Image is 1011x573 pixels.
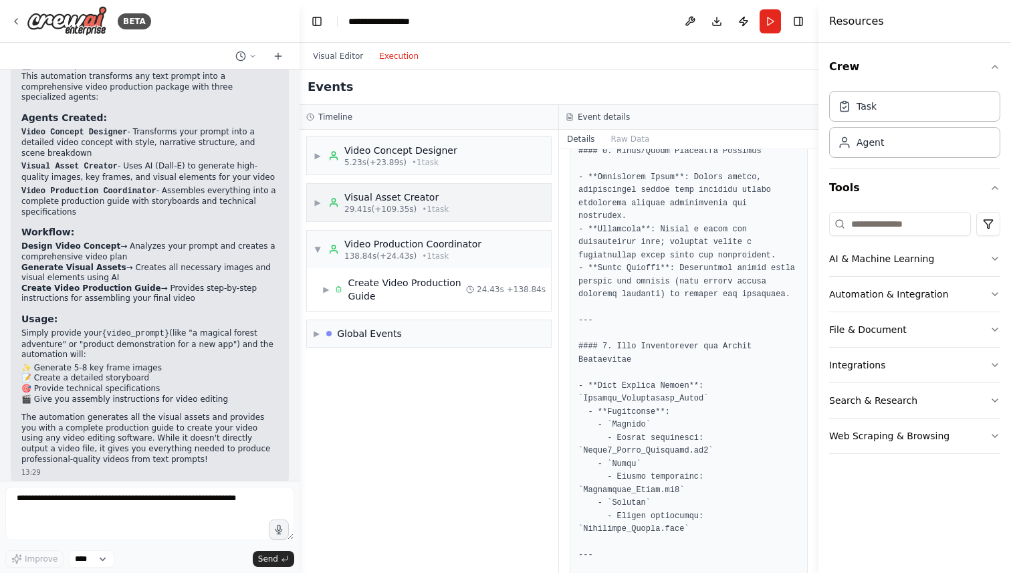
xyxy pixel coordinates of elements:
[21,384,278,394] li: 🎯 Provide technical specifications
[5,550,64,568] button: Improve
[829,169,1000,207] button: Tools
[21,263,278,283] li: → Creates all necessary images and visual elements using AI
[559,130,603,148] button: Details
[323,284,330,295] span: ▶
[829,312,1000,347] button: File & Document
[269,520,289,540] button: Click to speak your automation idea
[21,186,278,218] p: - Assembles everything into a complete production guide with storyboards and technical specificat...
[21,394,278,405] li: 🎬 Give you assembly instructions for video editing
[308,12,326,31] button: Hide left sidebar
[344,204,417,215] span: 29.41s (+109.35s)
[21,241,278,262] li: → Analyzes your prompt and creates a comprehensive video plan
[230,48,262,64] button: Switch to previous chat
[314,150,322,161] span: ▶
[21,263,126,272] strong: Generate Visual Assets
[267,48,289,64] button: Start a new chat
[314,244,322,255] span: ▼
[314,328,320,339] span: ▶
[258,554,278,564] span: Send
[21,128,127,137] code: Video Concept Designer
[829,383,1000,418] button: Search & Research
[21,161,278,183] p: - Uses AI (Dall-E) to generate high-quality images, key frames, and visual elements for your video
[829,277,1000,312] button: Automation & Integration
[21,413,278,465] p: The automation generates all the visual assets and provides you with a complete production guide ...
[344,144,457,157] div: Video Concept Designer
[422,204,449,215] span: • 1 task
[21,112,107,123] strong: Agents Created:
[21,187,156,196] code: Video Production Coordinator
[337,327,402,340] div: Global Events
[21,162,118,171] code: Visual Asset Creator
[344,191,449,204] div: Visual Asset Creator
[27,6,107,36] img: Logo
[829,86,1000,168] div: Crew
[344,157,407,168] span: 5.23s (+23.89s)
[21,373,278,384] li: 📝 Create a detailed storyboard
[21,241,120,251] strong: Design Video Concept
[829,241,1000,276] button: AI & Machine Learning
[578,112,630,122] h3: Event details
[21,363,278,374] li: ✨ Generate 5-8 key frame images
[25,554,58,564] span: Improve
[422,251,449,261] span: • 1 task
[857,136,884,149] div: Agent
[318,112,352,122] h3: Timeline
[344,251,417,261] span: 138.84s (+24.43s)
[348,276,466,303] div: Create Video Production Guide
[412,157,439,168] span: • 1 task
[21,328,278,360] p: Simply provide your (like "a magical forest adventure" or "product demonstration for a new app") ...
[314,197,322,208] span: ▶
[21,467,278,477] div: 13:29
[21,227,74,237] strong: Workflow:
[21,283,278,304] li: → Provides step-by-step instructions for assembling your final video
[344,237,481,251] div: Video Production Coordinator
[477,284,504,295] span: 24.43s
[371,48,427,64] button: Execution
[829,348,1000,382] button: Integrations
[308,78,353,96] h2: Events
[21,127,278,159] p: - Transforms your prompt into a detailed video concept with style, narrative structure, and scene...
[21,72,278,103] p: This automation transforms any text prompt into a comprehensive video production package with thr...
[348,15,432,28] nav: breadcrumb
[789,12,808,31] button: Hide right sidebar
[118,13,151,29] div: BETA
[507,284,546,295] span: + 138.84s
[857,100,877,113] div: Task
[829,13,884,29] h4: Resources
[829,48,1000,86] button: Crew
[102,329,169,338] code: {video_prompt}
[603,130,658,148] button: Raw Data
[829,419,1000,453] button: Web Scraping & Browsing
[21,283,161,293] strong: Create Video Production Guide
[305,48,371,64] button: Visual Editor
[253,551,294,567] button: Send
[21,314,58,324] strong: Usage:
[829,207,1000,465] div: Tools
